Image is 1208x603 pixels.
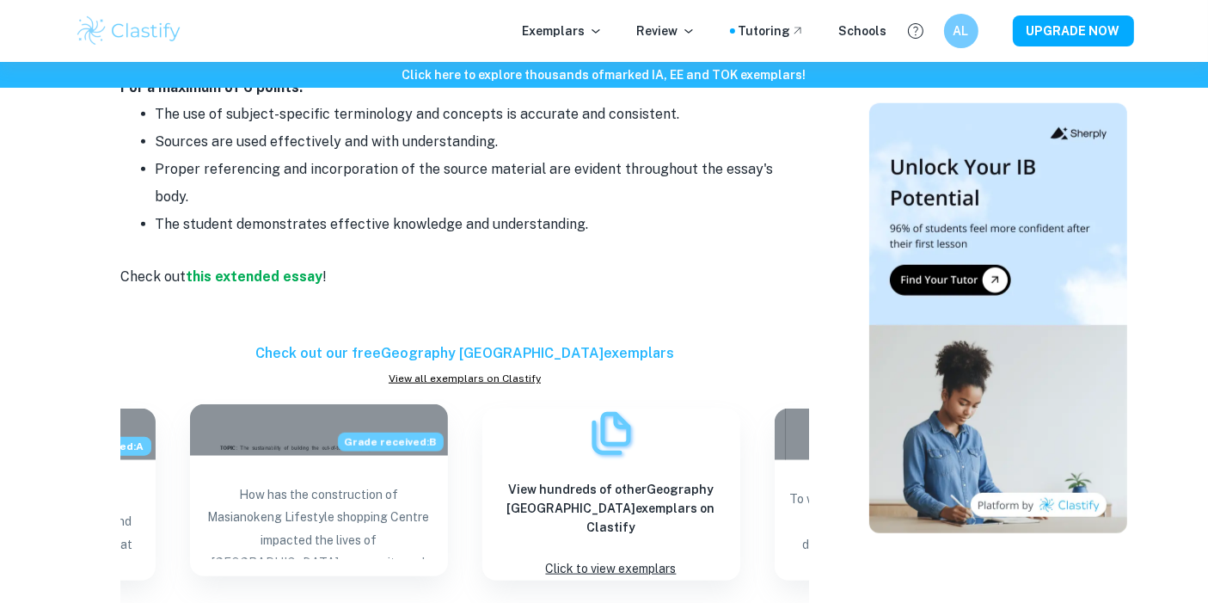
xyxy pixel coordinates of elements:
img: Clastify logo [75,14,184,48]
a: Schools [839,22,887,40]
h6: Check out our free Geography [GEOGRAPHIC_DATA] exemplars [121,343,809,364]
a: View all exemplars on Clastify [121,371,809,386]
button: Help and Feedback [901,16,930,46]
p: Review [637,22,696,40]
p: To what extent is [GEOGRAPHIC_DATA] involved in sustainable urban development, analyzing the area... [788,488,1019,563]
strong: For a maximum of 6 points: [121,79,304,95]
h6: Click here to explore thousands of marked IA, EE and TOK exemplars ! [3,65,1205,84]
li: Sources are used effectively and with understanding. [156,128,809,156]
p: How has the construction of Masianokeng Lifestyle shopping Centre impacted the lives of [GEOGRAPH... [204,483,434,559]
img: Exemplars [586,408,637,459]
p: Click to view exemplars [546,557,677,581]
p: Exemplars [523,22,603,40]
a: ExemplarsView hundreds of otherGeography [GEOGRAPHIC_DATA]exemplars on ClastifyClick to view exem... [482,409,740,581]
button: AL [944,14,978,48]
img: Thumbnail [869,103,1127,533]
h6: View hundreds of other Geography [GEOGRAPHIC_DATA] exemplars on Clastify [496,480,727,537]
a: Tutoring [739,22,805,40]
li: The use of subject-specific terminology and concepts is accurate and consistent. [156,101,809,128]
h6: AL [951,22,971,40]
span: Grade received: B [338,433,444,452]
li: Proper referencing and incorporation of the source material are evident throughout the essay's body. [156,156,809,211]
a: Blog exemplar: How has the construction of MasianokengGrade received:BHow has the construction of... [190,409,448,581]
a: this extended essay [187,268,323,285]
a: Blog exemplar: To what extent is Frankfurt involved in To what extent is [GEOGRAPHIC_DATA] involv... [775,409,1033,581]
li: The student demonstrates effective knowledge and understanding. [156,211,809,238]
button: UPGRADE NOW [1013,15,1134,46]
p: Check out ! [121,238,809,343]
